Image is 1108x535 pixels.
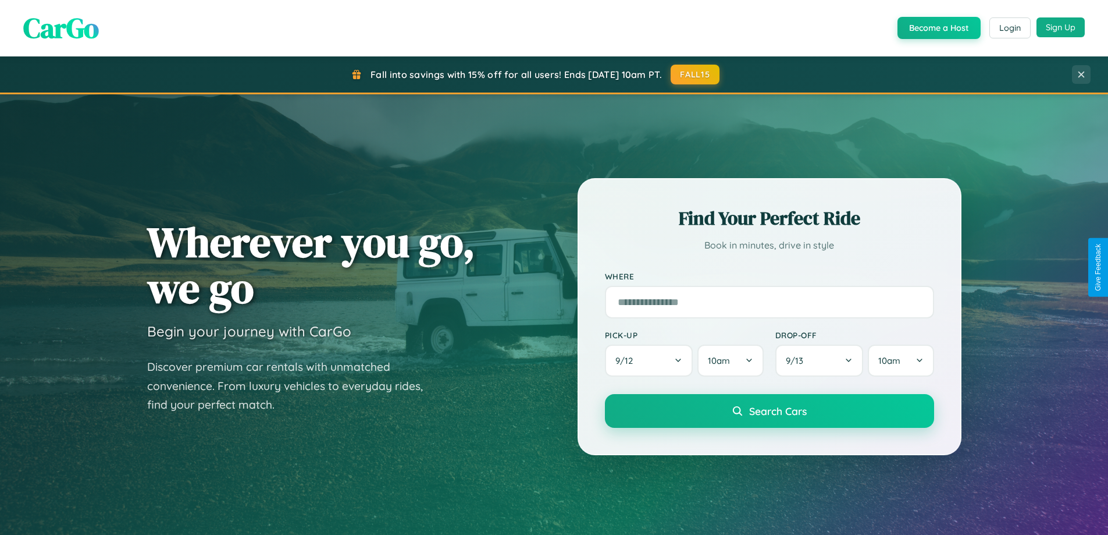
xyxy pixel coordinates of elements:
div: Give Feedback [1094,244,1102,291]
button: 10am [697,345,763,377]
button: Become a Host [897,17,981,39]
button: 10am [868,345,934,377]
span: 10am [878,355,900,366]
label: Where [605,271,934,281]
span: 9 / 12 [615,355,639,366]
button: Sign Up [1036,17,1085,37]
span: Fall into savings with 15% off for all users! Ends [DATE] 10am PT. [370,69,662,80]
h3: Begin your journey with CarGo [147,323,351,340]
p: Discover premium car rentals with unmatched convenience. From luxury vehicles to everyday rides, ... [147,357,438,414]
span: CarGo [23,9,99,47]
button: 9/12 [605,345,693,377]
span: 10am [708,355,730,366]
p: Book in minutes, drive in style [605,237,934,254]
h1: Wherever you go, we go [147,219,475,311]
button: Search Cars [605,394,934,428]
span: Search Cars [749,405,807,417]
label: Pick-up [605,330,764,340]
label: Drop-off [775,330,934,340]
button: FALL15 [671,65,719,84]
span: 9 / 13 [786,355,809,366]
h2: Find Your Perfect Ride [605,206,934,231]
button: 9/13 [775,345,864,377]
button: Login [989,17,1031,38]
